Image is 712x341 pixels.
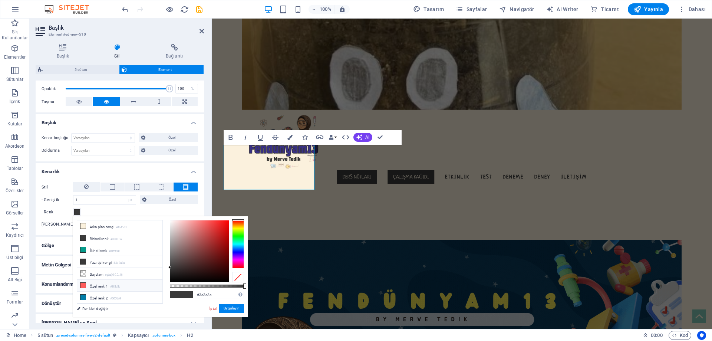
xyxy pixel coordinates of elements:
button: Colors [283,130,297,145]
span: Özel [148,133,196,142]
div: % [187,84,198,93]
label: [PERSON_NAME] [42,220,74,229]
button: Uygulayın [219,304,244,313]
p: İçerik [9,99,20,105]
p: Özellikler [6,188,24,194]
span: AI [365,135,369,140]
p: Tablolar [7,165,23,171]
h3: Element #ed-new-510 [49,31,189,38]
h4: Konumlandırma [36,275,204,293]
span: : [656,332,657,338]
li: Yazı tipi rengi [77,256,162,268]
small: #3a3a3a [113,260,125,266]
h4: Başlık [36,44,93,59]
button: Italic (Ctrl+I) [238,130,253,145]
h2: Başlık [49,24,204,31]
span: Navigatör [499,6,534,13]
label: - Renk [42,208,73,217]
i: Bu element, özelleştirilebilir bir ön ayar [113,333,116,337]
button: Özel [140,195,198,204]
span: AI Writer [546,6,578,13]
i: Kaydet (Ctrl+S) [195,5,204,14]
span: Özel [148,146,196,155]
label: Doldurma [42,146,71,155]
button: Özel [139,133,198,142]
button: Confirm (Ctrl+⏎) [373,130,387,145]
h4: Bağlantı [145,44,204,59]
button: undo [121,5,129,14]
button: Ticaret [587,3,622,15]
p: Görseller [6,210,24,216]
h4: Metin Gölgesi [36,256,204,274]
button: Kod [669,331,691,340]
span: . preset-columns-five-v2-default [56,331,110,340]
small: #3a3a3a [111,237,122,242]
span: Tasarım [413,6,444,13]
span: 5 sütun [45,65,117,74]
span: Özel [149,195,196,204]
label: Stil [42,183,73,192]
span: Seçmek için tıkla. Düzenlemek için çift tıkla [128,331,149,340]
button: 5 sütun [36,65,119,74]
p: Alt Bigi [8,277,22,283]
button: 100% [309,5,335,14]
button: Navigatör [496,3,537,15]
button: Strikethrough [268,130,282,145]
h4: Stil [93,44,145,59]
a: Seçimi iptal etmek için tıkla. Sayfaları açmak için çift tıkla [6,331,26,340]
span: Element [129,65,202,74]
h4: Boşluk [36,114,204,127]
button: Usercentrics [697,331,706,340]
h6: 100% [320,5,332,14]
nav: breadcrumb [37,331,193,340]
label: Kenar boşluğu [42,134,71,142]
button: Dahası [675,3,709,15]
span: Sayfalar [456,6,487,13]
span: #3a3a3a [181,291,192,298]
div: Tasarım (Ctrl+Alt+Y) [410,3,447,15]
img: Editor Logo [43,5,98,14]
li: Birincil renk [77,232,162,244]
span: Seçmek için tıkla. Düzenlemek için çift tıkla [37,331,53,340]
button: Ön izleme modundan çıkıp düzenlemeye devam etmek için buraya tıklayın [165,5,174,14]
p: Formlar [7,299,23,305]
small: #059c8b [109,249,120,254]
span: #3a3a3a [170,291,181,298]
h4: Gölge [36,237,204,255]
span: Kod [672,331,688,340]
li: Arka plan rengi [77,220,162,232]
button: Bold (Ctrl+B) [224,130,238,145]
span: Seçmek için tıkla. Düzenlemek için çift tıkla [187,331,193,340]
button: Icons [298,130,312,145]
div: Clear Color Selection [232,272,244,282]
a: Renkleri değiştir [73,304,159,313]
button: reload [180,5,189,14]
i: Yeniden boyutlandırmada yakınlaştırma düzeyini seçilen cihaza uyacak şekilde otomatik olarak ayarla. [339,6,346,13]
p: Üst bilgi [6,255,23,260]
a: İptal [209,306,217,311]
button: Link [313,130,327,145]
h4: Dönüştür [36,295,204,312]
button: Tasarım [410,3,447,15]
h4: [PERSON_NAME] ve Sınıf [36,314,204,332]
button: Underline (Ctrl+U) [253,130,267,145]
p: Kutular [7,121,23,127]
label: - Genişlik [42,196,73,204]
span: . columns-box [152,331,175,340]
small: #fbf1dd [116,225,126,230]
li: Özel renk 2 [77,292,162,304]
small: rgba(0,0,0,.0) [105,272,123,278]
span: Yayınla [634,6,663,13]
button: Data Bindings [327,130,338,145]
small: #007da9 [110,296,121,301]
button: Yayınla [628,3,669,15]
i: Sayfayı yeniden yükleyin [180,5,189,14]
small: #ff5c5b [110,284,121,289]
button: Özel [139,146,198,155]
label: Opaklık [42,87,66,91]
li: Saydam [77,268,162,280]
p: Elementler [4,54,26,60]
button: save [195,5,204,14]
span: Ticaret [590,6,619,13]
h6: Oturum süresi [643,331,663,340]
